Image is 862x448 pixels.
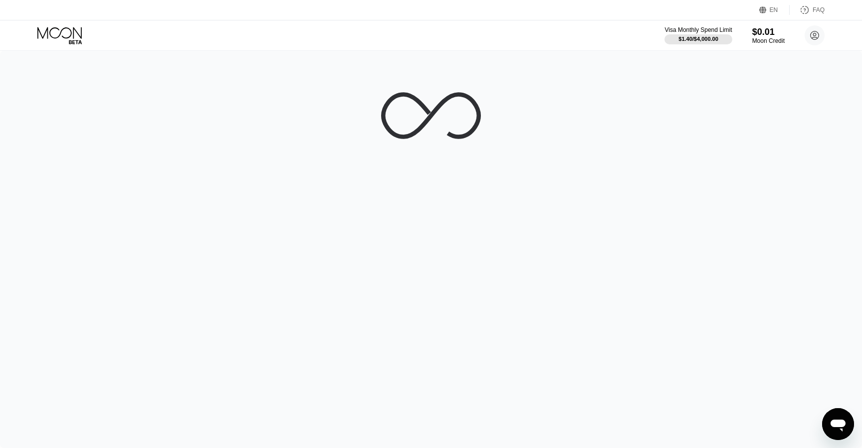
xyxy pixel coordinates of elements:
[790,5,825,15] div: FAQ
[752,37,785,44] div: Moon Credit
[759,5,790,15] div: EN
[822,408,854,440] iframe: 启动消息传送窗口的按钮
[678,36,718,42] div: $1.40 / $4,000.00
[813,6,825,13] div: FAQ
[752,27,785,44] div: $0.01Moon Credit
[664,26,732,44] div: Visa Monthly Spend Limit$1.40/$4,000.00
[752,27,785,37] div: $0.01
[770,6,778,13] div: EN
[664,26,732,33] div: Visa Monthly Spend Limit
